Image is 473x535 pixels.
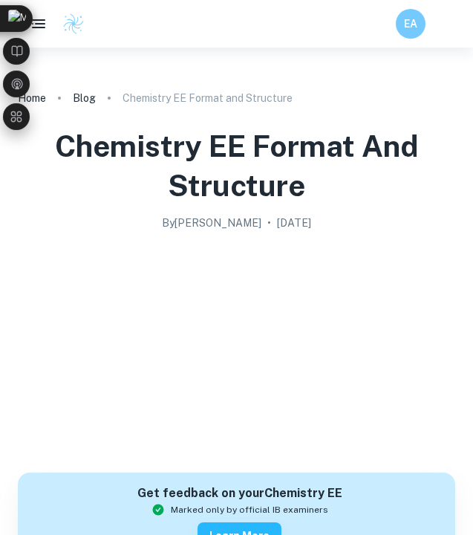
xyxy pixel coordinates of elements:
[162,215,261,231] h2: By [PERSON_NAME]
[18,237,455,456] img: Chemistry EE Format and Structure cover image
[123,90,293,106] p: Chemistry EE Format and Structure
[267,215,271,231] p: •
[62,13,85,35] img: Clastify logo
[402,16,420,32] h6: EA
[277,215,311,231] h2: [DATE]
[73,88,96,108] a: Blog
[171,503,328,516] span: Marked only by official IB examiners
[18,126,455,206] h1: Chemistry EE Format and Structure
[18,88,46,108] a: Home
[396,9,425,39] button: EA
[137,484,342,503] h6: Get feedback on your Chemistry EE
[53,13,85,35] a: Clastify logo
